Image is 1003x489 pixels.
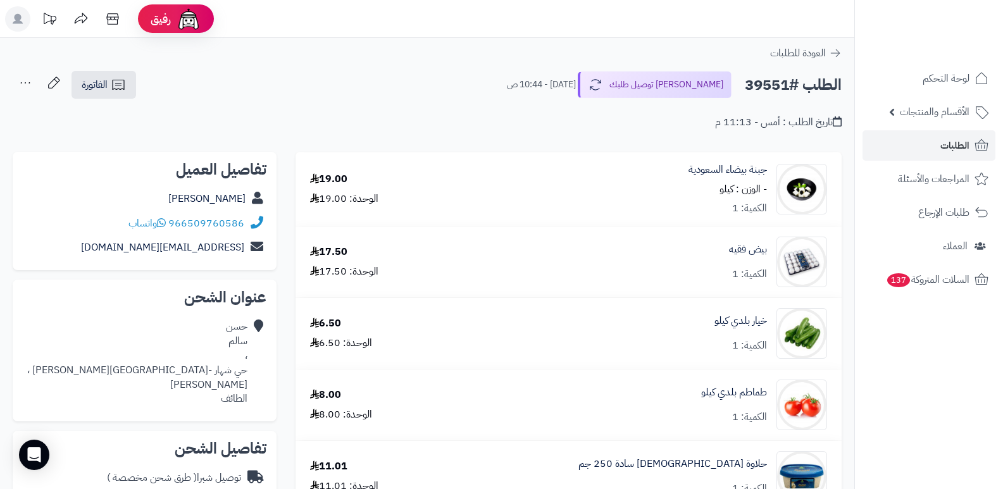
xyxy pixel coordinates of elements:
[168,191,246,206] a: [PERSON_NAME]
[898,170,969,188] span: المراجعات والأسئلة
[23,290,266,305] h2: عنوان الشحن
[310,245,347,259] div: 17.50
[82,77,108,92] span: الفاتورة
[176,6,201,32] img: ai-face.png
[863,130,995,161] a: الطلبات
[72,71,136,99] a: الفاتورة
[701,385,767,400] a: طماطم بلدي كيلو
[81,240,244,255] a: [EMAIL_ADDRESS][DOMAIN_NAME]
[770,46,826,61] span: العودة للطلبات
[732,410,767,424] div: الكمية: 1
[128,216,166,231] a: واتساب
[714,314,767,328] a: خيار بلدي كيلو
[507,78,576,91] small: [DATE] - 10:44 ص
[688,163,767,177] a: جبنة بيضاء السعودية
[777,164,826,214] img: 1676443292-b63c0a34-1218-4fb8-a072-bbfae869fda7-thumbnail-770x770-70-90x90.jpg
[918,204,969,221] span: طلبات الإرجاع
[23,441,266,456] h2: تفاصيل الشحن
[943,237,968,255] span: العملاء
[745,72,842,98] h2: الطلب #39551
[940,137,969,154] span: الطلبات
[863,63,995,94] a: لوحة التحكم
[720,182,767,197] small: - الوزن : كيلو
[23,319,247,406] div: حسن سالم ، حي شهار -[GEOGRAPHIC_DATA][PERSON_NAME] ، [PERSON_NAME] الطائف
[863,197,995,228] a: طلبات الإرجاع
[310,316,341,331] div: 6.50
[310,192,378,206] div: الوحدة: 19.00
[732,201,767,216] div: الكمية: 1
[732,267,767,282] div: الكمية: 1
[900,103,969,121] span: الأقسام والمنتجات
[886,271,969,288] span: السلات المتروكة
[770,46,842,61] a: العودة للطلبات
[310,172,347,187] div: 19.00
[923,70,969,87] span: لوحة التحكم
[310,264,378,279] div: الوحدة: 17.50
[777,308,826,359] img: 1664180548-%D8%AA%D9%86%D8%B2%D9%8A%D9%84%20(28)-90x90.jpg
[151,11,171,27] span: رفيق
[887,273,910,288] span: 137
[917,27,991,53] img: logo-2.png
[310,407,372,422] div: الوحدة: 8.00
[578,457,767,471] a: حلاوة [DEMOGRAPHIC_DATA] سادة 250 جم
[107,470,197,485] span: ( طرق شحن مخصصة )
[23,162,266,177] h2: تفاصيل العميل
[732,338,767,353] div: الكمية: 1
[310,336,372,350] div: الوحدة: 6.50
[310,388,341,402] div: 8.00
[168,216,244,231] a: 966509760586
[19,440,49,470] div: Open Intercom Messenger
[34,6,65,35] a: تحديثات المنصة
[863,164,995,194] a: المراجعات والأسئلة
[578,71,732,98] button: [PERSON_NAME] توصيل طلبك
[715,115,842,130] div: تاريخ الطلب : أمس - 11:13 م
[777,237,826,287] img: 1750784405-WhatsApp%20Image%202025-06-24%20at%207.58.59%20PM-90x90.jpeg
[729,242,767,257] a: بيض فقيه
[107,471,241,485] div: توصيل شبرا
[863,231,995,261] a: العملاء
[777,380,826,430] img: 43802e4bccd75859d5bba45030a21ebc4701-90x90.jpg
[310,459,347,474] div: 11.01
[863,264,995,295] a: السلات المتروكة137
